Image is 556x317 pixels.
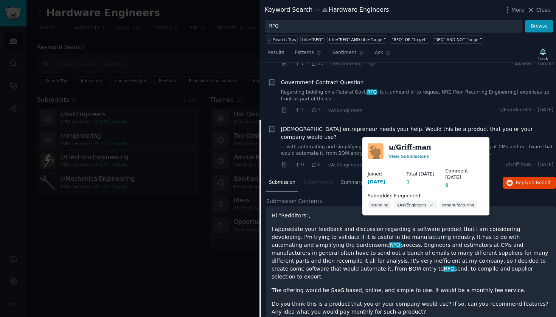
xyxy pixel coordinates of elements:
[265,5,389,15] div: Keyword Search Hardware Engineers
[514,60,531,67] span: u/kieko
[445,182,449,189] div: 0
[364,60,366,68] span: ·
[281,125,554,141] a: [DEMOGRAPHIC_DATA] entrepreneur needs your help. Would this be a product that you or your company...
[372,47,394,62] a: Ask
[272,286,551,294] p: The offering would be SaaS based, online, and simple to use. It would be a monthly fee service.
[267,49,284,56] span: Results
[327,35,387,44] a: title:"RFQ" AND title:"to get"
[307,106,308,114] span: ·
[341,179,363,186] span: Summary
[499,107,531,114] span: u/EsterlineRD
[389,143,431,152] a: u/Griff-man
[281,144,554,157] a: ... with automating and simplifying the burdensomeRFQprocess. Engineers and estimators at CMs and...
[511,6,525,14] span: More
[290,60,292,68] span: ·
[442,202,474,207] span: r/manufacturing
[390,35,429,44] a: "RFQ" OR "to get"
[311,60,323,67] span: 13
[368,179,385,186] div: [DATE]
[290,161,292,169] span: ·
[535,46,551,62] button: Track
[311,162,320,168] span: 0
[516,180,551,186] span: Reply
[330,47,367,62] a: Sentiment
[272,212,551,220] p: Hi "Redditors",
[375,49,383,56] span: Ask
[392,37,427,42] div: "RFQ" OR "to get"
[329,37,386,42] div: title:"RFQ" AND title:"to get"
[407,171,446,178] dt: Total [DATE]
[368,193,484,200] dt: Subreddits Frequented
[323,106,325,114] span: ·
[534,162,535,168] span: ·
[266,197,322,205] span: Submission Contents
[300,35,325,44] a: title:"RFQ"
[269,179,295,186] span: Submission
[525,20,553,33] button: Browse
[389,242,401,248] span: RFQ
[503,6,525,14] button: More
[273,37,296,42] span: Search Tips
[311,107,320,114] span: 3
[367,89,377,95] span: RFQ
[265,20,522,33] input: Try a keyword related to your business
[538,162,553,168] span: [DATE]
[433,37,482,42] div: "RFQ" AND NOT "to get"
[331,61,362,66] span: r/engineering
[302,37,323,42] div: title:"RFQ"
[396,202,426,207] span: r/AskEngineers
[307,60,308,68] span: ·
[368,143,384,159] img: Griff-man
[281,89,554,102] a: Regarding bidding on a Federal Govt.RFQ- Is it unheard of to request NRE (Non Recurring Engineeri...
[527,6,551,14] button: Close
[294,107,304,114] span: 2
[265,35,298,44] button: Search Tips
[328,108,362,113] span: r/AskEngineers
[326,60,328,68] span: ·
[292,47,324,62] a: Patterns
[370,202,388,207] span: r/running
[272,300,551,316] p: Do you think this is a product that you or your company would use? If so, can you recommend featu...
[272,225,551,281] p: I appreciate your feedback and discussion regarding a software product that I am considering deve...
[538,60,553,67] span: [DATE]
[265,47,287,62] a: Results
[295,49,314,56] span: Patterns
[332,49,356,56] span: Sentiment
[505,162,531,168] span: u/Griff-man
[281,78,364,86] a: Government Contract Question
[407,179,410,186] div: 1
[538,56,548,61] div: Track
[294,162,304,168] span: 0
[323,161,325,169] span: ·
[389,154,429,158] a: View Submissions
[294,60,304,67] span: 1
[290,106,292,114] span: ·
[328,162,362,168] span: r/AskEngineers
[315,7,319,14] span: in
[503,177,556,189] button: Replyon Reddit
[443,266,455,272] span: RFQ
[307,161,308,169] span: ·
[529,180,551,185] span: on Reddit
[538,107,553,114] span: [DATE]
[432,35,484,44] a: "RFQ" AND NOT "to get"
[368,171,407,178] dt: Joined
[536,6,551,14] span: Close
[534,107,535,114] span: ·
[445,168,484,181] dt: Comment [DATE]
[534,60,535,67] span: ·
